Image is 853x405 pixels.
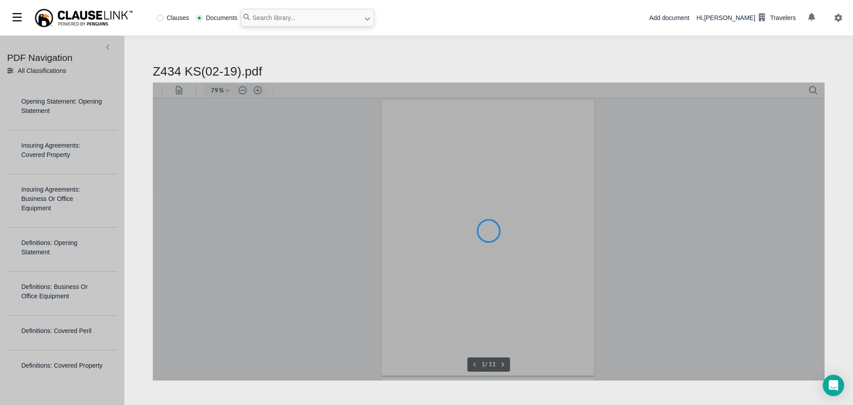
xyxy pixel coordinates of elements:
label: Documents [196,15,237,21]
input: Search library... [241,9,374,27]
div: Hi, [PERSON_NAME] [697,10,796,25]
img: ClauseLink [34,8,134,28]
div: Add document [649,13,689,23]
div: Travelers [770,13,796,23]
iframe: webviewer [153,82,825,381]
h2: Z434 KS(02-19).pdf [153,64,825,79]
label: Clauses [157,15,189,21]
div: Open Intercom Messenger [823,375,844,396]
